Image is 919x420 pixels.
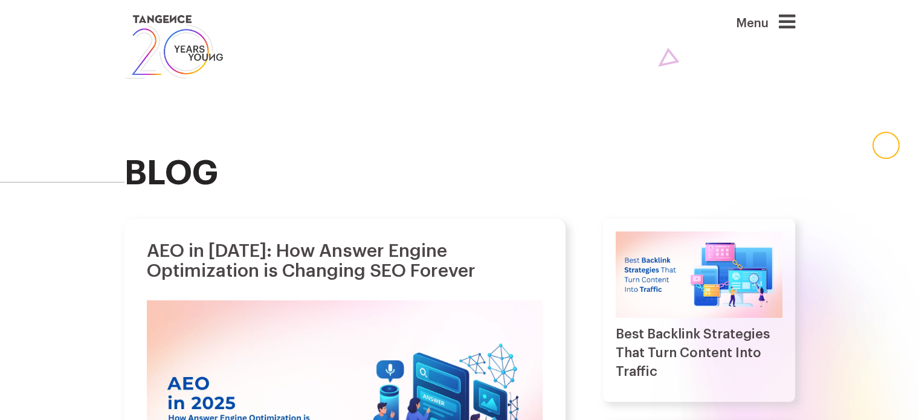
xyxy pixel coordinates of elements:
[616,328,770,378] a: Best Backlink Strategies That Turn Content Into Traffic
[147,241,543,281] h1: AEO in [DATE]: How Answer Engine Optimization is Changing SEO Forever
[124,155,795,192] h2: blog
[616,231,782,318] img: Best Backlink Strategies That Turn Content Into Traffic
[124,12,225,82] img: logo SVG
